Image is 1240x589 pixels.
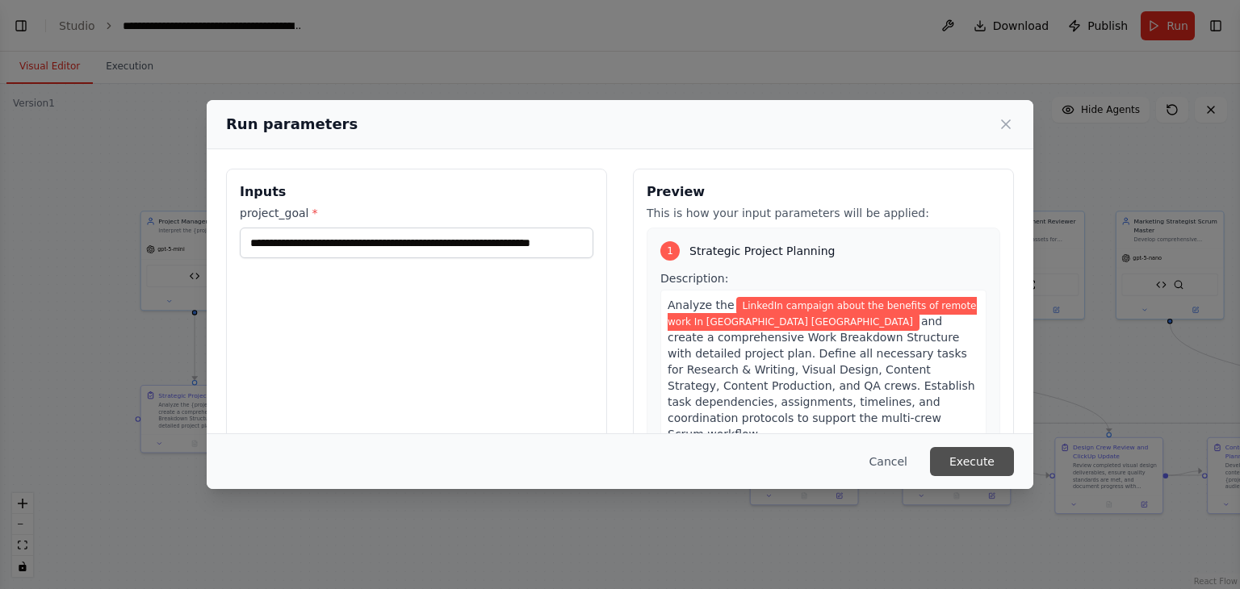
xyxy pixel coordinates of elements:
span: Description: [660,272,728,285]
button: Cancel [857,447,920,476]
div: 1 [660,241,680,261]
p: This is how your input parameters will be applied: [647,205,1000,221]
span: Strategic Project Planning [689,243,835,259]
h3: Preview [647,182,1000,202]
span: Variable: project_goal [668,297,977,331]
button: Execute [930,447,1014,476]
h2: Run parameters [226,113,358,136]
label: project_goal [240,205,593,221]
span: Analyze the [668,299,735,311]
h3: Inputs [240,182,593,202]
